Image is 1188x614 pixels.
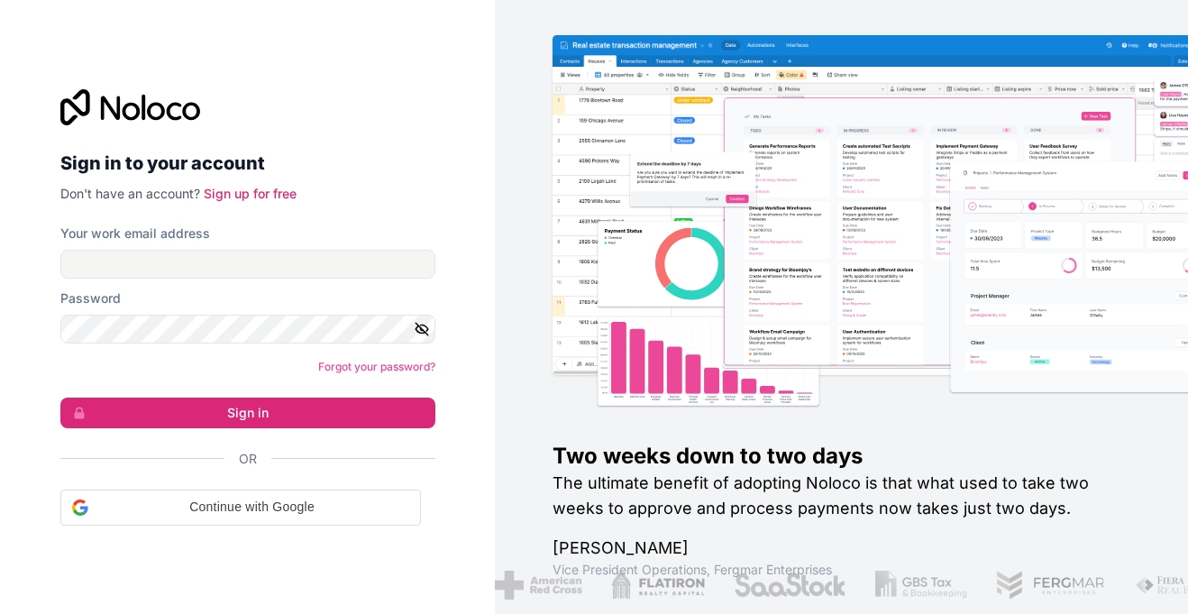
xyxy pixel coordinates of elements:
[553,561,1130,579] h1: Vice President Operations , Fergmar Enterprises
[60,315,435,344] input: Password
[60,186,200,201] span: Don't have an account?
[60,147,435,179] h2: Sign in to your account
[60,398,435,428] button: Sign in
[553,471,1130,521] h2: The ultimate benefit of adopting Noloco is that what used to take two weeks to approve and proces...
[553,536,1130,561] h1: [PERSON_NAME]
[60,225,210,243] label: Your work email address
[495,571,582,600] img: /assets/american-red-cross-BAupjrZR.png
[239,450,257,468] span: Or
[553,442,1130,471] h1: Two weeks down to two days
[996,571,1106,600] img: /assets/fergmar-CudnrXN5.png
[204,186,297,201] a: Sign up for free
[60,250,435,279] input: Email address
[60,490,421,526] div: Continue with Google
[875,571,967,600] img: /assets/gbstax-C-GtDUiK.png
[611,571,705,600] img: /assets/flatiron-C8eUkumj.png
[318,360,435,373] a: Forgot your password?
[60,289,121,307] label: Password
[734,571,847,600] img: /assets/saastock-C6Zbiodz.png
[96,498,409,517] span: Continue with Google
